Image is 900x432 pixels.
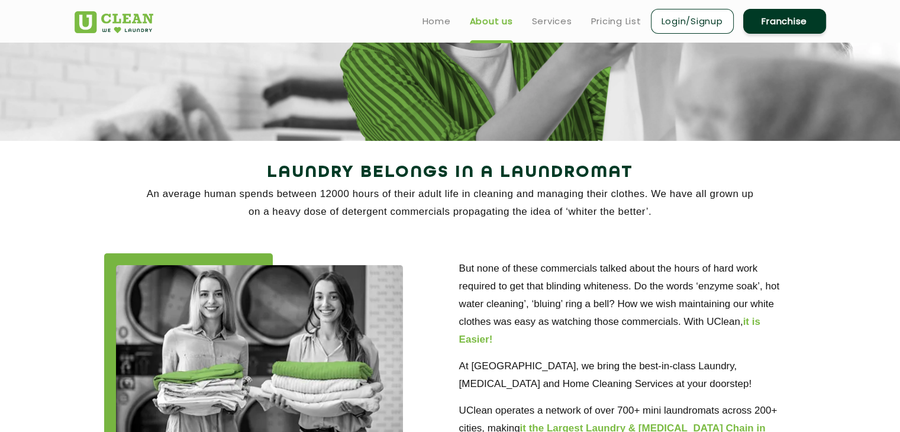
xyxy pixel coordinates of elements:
[75,159,826,187] h2: Laundry Belongs in a Laundromat
[651,9,734,34] a: Login/Signup
[422,14,451,28] a: Home
[470,14,513,28] a: About us
[459,357,796,393] p: At [GEOGRAPHIC_DATA], we bring the best-in-class Laundry, [MEDICAL_DATA] and Home Cleaning Servic...
[532,14,572,28] a: Services
[459,260,796,349] p: But none of these commercials talked about the hours of hard work required to get that blinding w...
[75,185,826,221] p: An average human spends between 12000 hours of their adult life in cleaning and managing their cl...
[743,9,826,34] a: Franchise
[591,14,641,28] a: Pricing List
[75,11,153,33] img: UClean Laundry and Dry Cleaning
